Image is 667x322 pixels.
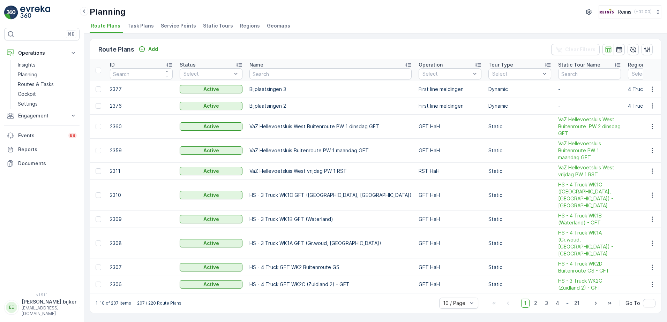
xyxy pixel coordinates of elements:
button: Active [180,263,242,271]
img: logo_light-DOdMpM7g.png [20,6,50,20]
p: Active [203,147,219,154]
div: Toggle Row Selected [96,124,101,129]
p: Dynamic [488,102,551,109]
span: Static Tours [203,22,233,29]
div: Toggle Row Selected [96,192,101,198]
p: Active [203,123,219,130]
span: Service Points [161,22,196,29]
a: HS - 4 Truck WK1C (Maaswijk West, Waterland) - GFT [558,181,621,209]
p: 2376 [110,102,173,109]
p: Regions [628,61,647,68]
p: Planning [18,71,37,78]
span: Route Plans [91,22,120,29]
p: Engagement [18,112,66,119]
a: Settings [15,99,80,109]
p: 99 [70,133,75,138]
p: GFT HaH [419,147,481,154]
input: Search [558,68,621,79]
p: 2360 [110,123,173,130]
p: Static [488,216,551,223]
p: 2359 [110,147,173,154]
div: Toggle Row Selected [96,282,101,287]
p: 2307 [110,264,173,271]
p: Static [488,168,551,175]
span: 4 [553,299,562,308]
p: GFT HaH [419,123,481,130]
div: Toggle Row Selected [96,86,101,92]
div: Toggle Row Selected [96,216,101,222]
p: HS - 4 Truck GFT WK2 Buitenroute GS [249,264,412,271]
p: First line meldingen [419,86,481,93]
p: HS - 3 Truck WK1A GFT (Gr.woud, [GEOGRAPHIC_DATA]) [249,240,412,247]
p: - [558,102,621,109]
a: HS - 4 Truck WK2D Buitenroute GS - GFT [558,260,621,274]
p: ( +02:00 ) [634,9,652,15]
div: Toggle Row Selected [96,148,101,153]
a: HS - 4 Truck WK1B (Waterland) - GFT [558,212,621,226]
a: Insights [15,60,80,70]
p: GFT HaH [419,192,481,199]
span: Go To [625,300,640,307]
div: Toggle Row Selected [96,264,101,270]
span: HS - 4 Truck WK1C ([GEOGRAPHIC_DATA], [GEOGRAPHIC_DATA]) - [GEOGRAPHIC_DATA] [558,181,621,209]
a: Reports [4,143,80,156]
input: Search [110,68,173,79]
span: v 1.51.1 [4,293,80,297]
p: Bijplaatsingen 2 [249,102,412,109]
div: Toggle Row Selected [96,240,101,246]
p: HS - 3 Truck WK1C GFT ([GEOGRAPHIC_DATA], [GEOGRAPHIC_DATA]) [249,192,412,199]
p: Events [18,132,64,139]
p: Static [488,264,551,271]
p: Active [203,216,219,223]
p: HS - 3 Truck WK1B GFT (Waterland) [249,216,412,223]
button: Clear Filters [551,44,600,55]
p: Select [492,70,540,77]
button: Active [180,191,242,199]
p: Active [203,86,219,93]
p: Insights [18,61,36,68]
button: Reinis(+02:00) [599,6,661,18]
span: 21 [571,299,583,308]
p: Active [203,264,219,271]
span: VaZ Hellevoetsluis West Buitenroute PW 2 dinsdag GFT [558,116,621,137]
p: [PERSON_NAME].bijker [22,298,76,305]
button: Active [180,102,242,110]
button: EE[PERSON_NAME].bijker[EMAIL_ADDRESS][DOMAIN_NAME] [4,298,80,316]
p: Documents [18,160,77,167]
p: 2310 [110,192,173,199]
span: 3 [542,299,551,308]
a: Events99 [4,129,80,143]
p: Static [488,281,551,288]
input: Search [249,68,412,79]
p: RST HaH [419,168,481,175]
button: Active [180,85,242,93]
button: Active [180,215,242,223]
span: Geomaps [267,22,290,29]
a: Planning [15,70,80,79]
span: Task Plans [127,22,154,29]
p: 2311 [110,168,173,175]
p: 2306 [110,281,173,288]
p: GFT HaH [419,281,481,288]
p: Clear Filters [565,46,595,53]
p: Active [203,168,219,175]
p: Dynamic [488,86,551,93]
p: 2377 [110,86,173,93]
p: Operations [18,49,66,56]
span: 2 [531,299,540,308]
p: Route Plans [98,45,134,54]
span: HS - 4 Truck WK1A (Gr.woud, [GEOGRAPHIC_DATA]) - [GEOGRAPHIC_DATA] [558,229,621,257]
div: Toggle Row Selected [96,103,101,109]
p: Cockpit [18,91,36,98]
img: logo [4,6,18,20]
p: VaZ Hellevoetsluis West Buitenroute PW 1 dinsdag GFT [249,123,412,130]
p: Active [203,102,219,109]
p: Active [203,281,219,288]
p: VaZ Hellevoetsluis West vrijdag PW 1 RST [249,168,412,175]
button: Operations [4,46,80,60]
a: VaZ Hellevoetsluis Buitenroute PW 1 maandag GFT [558,140,621,161]
button: Active [180,146,242,155]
